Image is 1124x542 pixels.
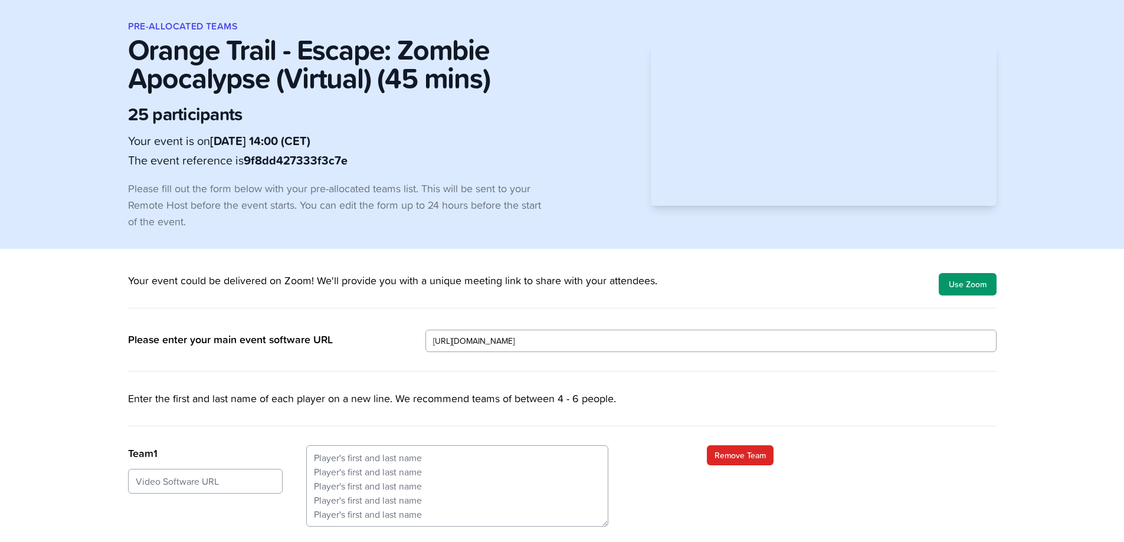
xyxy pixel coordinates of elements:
[128,180,543,230] p: Please fill out the form below with your pre-allocated teams list. This will be sent to your Remo...
[128,331,402,348] p: Please enter your main event software URL
[128,35,543,92] p: Orange Trail - Escape: Zombie Apocalypse (Virtual) (45 mins)
[153,445,158,461] span: 1
[425,330,997,352] input: Main Google Meet URL
[210,132,310,150] b: [DATE] 14:00 (CET)
[128,104,543,125] p: 25 participants
[651,43,997,205] iframe: Adding Teams Video
[939,273,997,295] a: Use Zoom
[128,152,543,169] p: The event reference is
[128,19,646,33] h1: Pre-allocated Teams
[707,445,774,465] a: Remove Team
[244,152,348,169] b: 9f8dd427333f3c7e
[128,469,283,494] input: Video Software URL
[128,132,543,149] p: Your event is on
[128,445,283,462] p: Team
[128,390,997,426] p: Enter the first and last name of each player on a new line. We recommend teams of between 4 - 6 p...
[128,272,699,289] p: Your event could be delivered on Zoom! We'll provide you with a unique meeting link to share with...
